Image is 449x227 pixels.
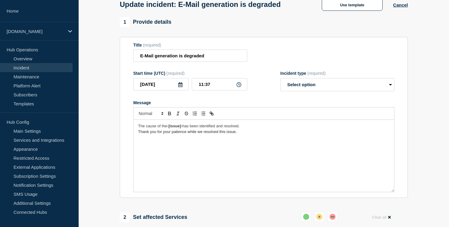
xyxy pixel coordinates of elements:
div: up [303,214,309,220]
span: Thank you for your patience while we resolved this issue. [138,129,237,134]
div: affected [316,214,322,220]
span: 1 [120,17,130,27]
input: HH:MM [192,78,247,90]
button: Toggle ordered list [191,110,199,117]
button: Clear all [368,211,394,223]
span: The cause of the [138,124,167,128]
span: has been identified and resolved. [182,124,240,128]
button: affected [314,211,325,222]
div: Message [134,120,394,192]
span: (required) [143,43,161,47]
div: Message [133,100,394,105]
div: down [330,214,336,220]
button: Toggle italic text [174,110,182,117]
div: Title [133,43,247,47]
h1: Update incident: E-Mail generation is degraded [120,0,281,9]
button: Cancel [393,2,408,8]
input: Title [133,50,247,62]
button: Toggle bulleted list [199,110,207,117]
button: up [301,211,312,222]
select: Incident type [280,78,394,91]
input: YYYY-MM-DD [133,78,189,90]
span: (required) [307,71,326,76]
button: Toggle link [207,110,216,117]
button: down [327,211,338,222]
div: Set affected Services [120,212,187,222]
div: Provide details [120,17,171,27]
div: Start time (UTC) [133,71,247,76]
button: Toggle strikethrough text [182,110,191,117]
span: Font size [136,110,165,117]
span: (required) [166,71,185,76]
strong: -[issue]- [167,124,182,128]
button: Toggle bold text [165,110,174,117]
div: Incident type [280,71,394,76]
span: 2 [120,212,130,222]
p: [DOMAIN_NAME] [7,29,64,34]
